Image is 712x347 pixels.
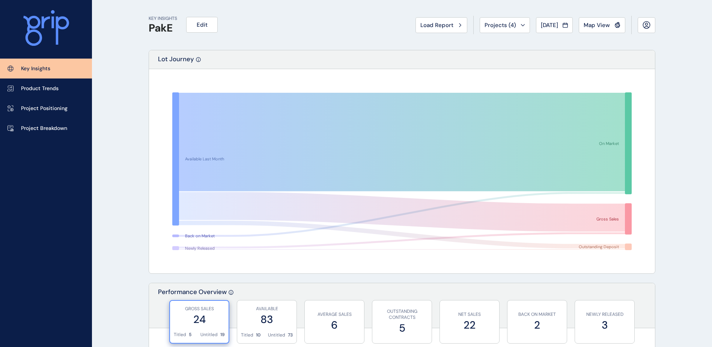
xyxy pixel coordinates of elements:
[158,288,227,328] p: Performance Overview
[309,318,360,332] label: 6
[21,125,67,132] p: Project Breakdown
[485,21,516,29] span: Projects ( 4 )
[241,332,253,338] p: Titled
[268,332,285,338] p: Untitled
[376,321,428,335] label: 5
[174,306,225,312] p: GROSS SALES
[444,318,495,332] label: 22
[288,332,293,338] p: 73
[511,318,563,332] label: 2
[149,22,177,35] h1: PakE
[174,312,225,327] label: 24
[536,17,573,33] button: [DATE]
[579,318,631,332] label: 3
[444,311,495,318] p: NET SALES
[186,17,218,33] button: Edit
[197,21,208,29] span: Edit
[21,105,68,112] p: Project Positioning
[220,332,225,338] p: 19
[309,311,360,318] p: AVERAGE SALES
[420,21,453,29] span: Load Report
[376,308,428,321] p: OUTSTANDING CONTRACTS
[415,17,467,33] button: Load Report
[511,311,563,318] p: BACK ON MARKET
[256,332,260,338] p: 10
[21,65,50,72] p: Key Insights
[584,21,610,29] span: Map View
[149,15,177,22] p: KEY INSIGHTS
[241,312,293,327] label: 83
[579,17,625,33] button: Map View
[21,85,59,92] p: Product Trends
[200,332,218,338] p: Untitled
[541,21,558,29] span: [DATE]
[174,332,186,338] p: Titled
[189,332,191,338] p: 5
[579,311,631,318] p: NEWLY RELEASED
[241,306,293,312] p: AVAILABLE
[158,55,194,69] p: Lot Journey
[480,17,530,33] button: Projects (4)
